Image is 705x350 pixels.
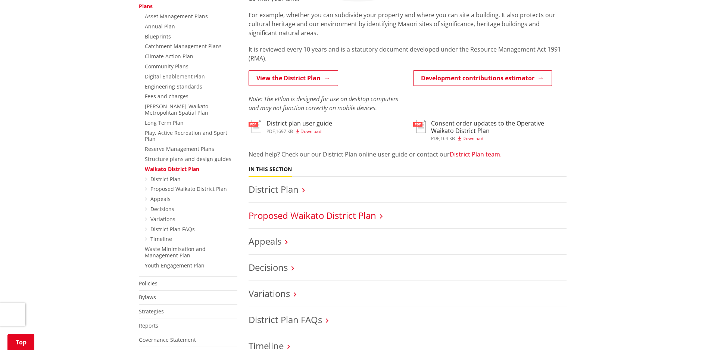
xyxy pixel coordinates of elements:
h3: District plan user guide [266,120,332,127]
span: pdf [431,135,439,142]
h5: In this section [249,166,292,173]
a: District plan user guide pdf,1697 KB Download [249,120,332,133]
span: 1697 KB [276,128,293,134]
h3: Consent order updates to the Operative Waikato District Plan [431,120,567,134]
span: pdf [266,128,275,134]
img: document-pdf.svg [413,120,426,133]
a: Waste Minimisation and Management Plan [145,245,206,259]
div: , [266,129,332,134]
img: document-pdf.svg [249,120,261,133]
span: Download [300,128,321,134]
a: Consent order updates to the Operative Waikato District Plan pdf,164 KB Download [413,120,567,140]
a: [PERSON_NAME]-Waikato Metropolitan Spatial Plan [145,103,208,116]
a: Appeals [249,235,281,247]
a: Digital Enablement Plan [145,73,205,80]
a: Policies [139,280,157,287]
a: District Plan FAQs [249,313,322,326]
a: District Plan FAQs [150,226,195,233]
a: Decisions [249,261,288,273]
a: Long Term Plan [145,119,184,126]
a: Play, Active Recreation and Sport Plan [145,129,227,143]
a: Variations [150,216,175,223]
a: District Plan [249,183,299,195]
div: , [431,136,567,141]
a: District Plan team. [450,150,502,158]
a: Strategies [139,308,164,315]
a: Youth Engagement Plan [145,262,205,269]
a: Top [7,334,34,350]
a: Structure plans and design guides [145,155,231,162]
em: Note: The ePlan is designed for use on desktop computers and may not function correctly on mobile... [249,95,398,112]
a: Proposed Waikato District Plan [150,185,227,192]
a: Catchment Management Plans [145,43,222,50]
a: Climate Action Plan [145,53,193,60]
p: It is reviewed every 10 years and is a statutory document developed under the Resource Management... [249,45,567,63]
a: View the District Plan [249,70,338,86]
a: Asset Management Plans [145,13,208,20]
a: Development contributions estimator [413,70,552,86]
p: For example, whether you can subdivide your property and where you can site a building. It also p... [249,10,567,37]
p: Need help? Check our our District Plan online user guide or contact our [249,150,567,159]
span: 164 KB [440,135,455,142]
a: Decisions [150,205,174,213]
a: Community Plans [145,63,188,70]
a: Plans [139,3,153,10]
a: Bylaws [139,294,156,301]
a: Appeals [150,195,171,202]
a: Timeline [150,235,172,242]
iframe: Messenger Launcher [671,319,698,346]
a: Annual Plan [145,23,175,30]
a: Reports [139,322,158,329]
a: Waikato District Plan [145,165,199,173]
a: Proposed Waikato District Plan [249,209,376,222]
a: Governance Statement [139,336,196,343]
a: Blueprints [145,33,171,40]
a: Variations [249,287,290,300]
a: Engineering Standards [145,83,202,90]
a: Fees and charges [145,93,188,100]
a: District Plan [150,176,181,183]
a: Reserve Management Plans [145,145,214,152]
span: Download [462,135,483,142]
